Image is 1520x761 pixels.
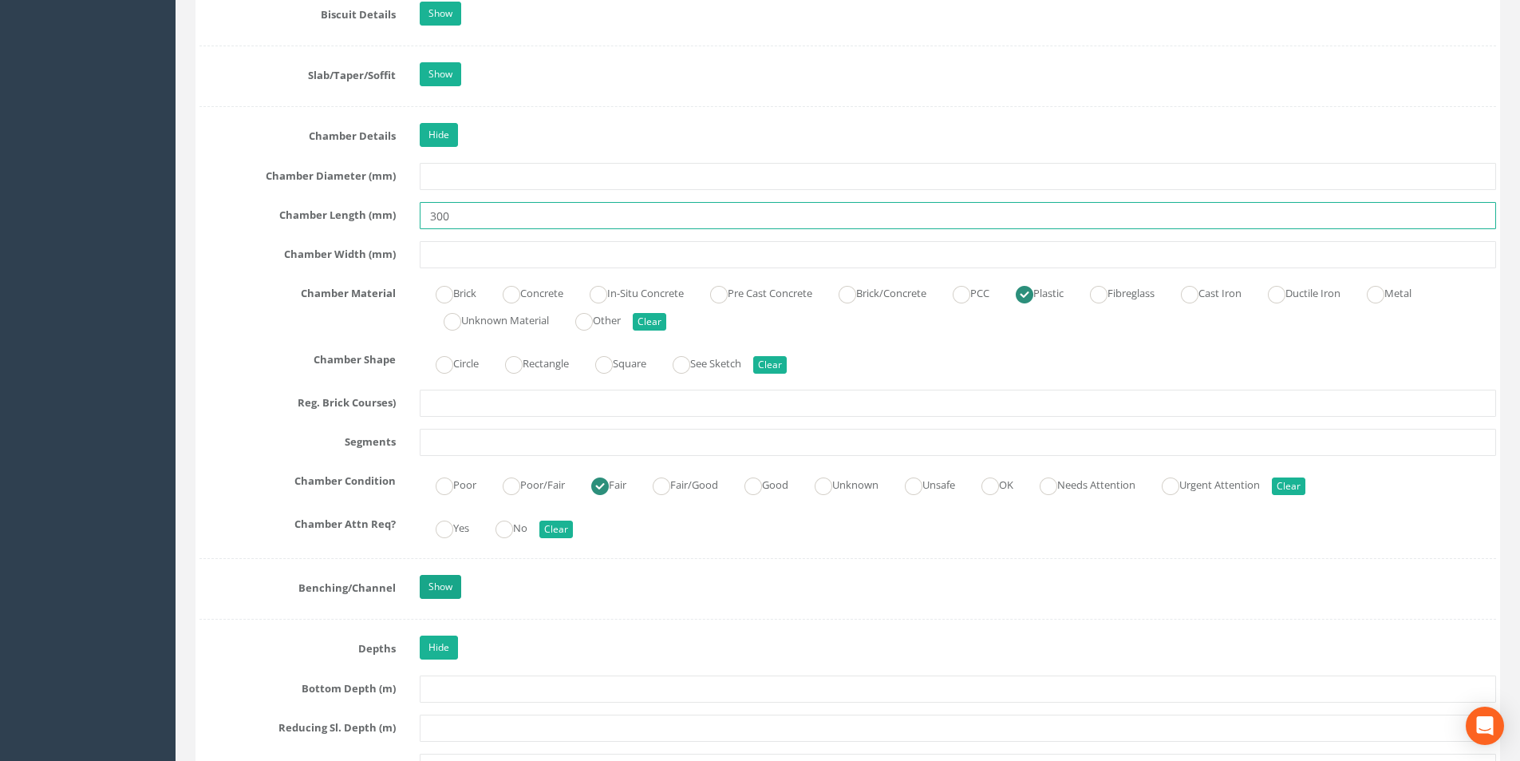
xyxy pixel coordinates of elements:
button: Clear [1272,478,1305,495]
label: Square [579,351,646,374]
label: Biscuit Details [188,2,408,22]
label: No [480,515,527,538]
a: Show [420,62,461,86]
label: Chamber Material [188,280,408,301]
label: Chamber Length (mm) [188,202,408,223]
button: Clear [633,313,666,331]
label: Brick [420,280,476,303]
label: Benching/Channel [188,575,408,596]
label: Depths [188,636,408,656]
label: Unknown Material [428,307,549,331]
a: Hide [420,636,458,660]
label: Yes [420,515,469,538]
label: Concrete [487,280,563,303]
label: Fair/Good [637,472,718,495]
label: Metal [1351,280,1411,303]
a: Hide [420,123,458,147]
label: Needs Attention [1024,472,1135,495]
label: Chamber Width (mm) [188,241,408,262]
label: Rectangle [489,351,569,374]
label: Urgent Attention [1146,472,1260,495]
label: Slab/Taper/Soffit [188,62,408,83]
label: Reg. Brick Courses) [188,390,408,410]
label: Circle [420,351,479,374]
label: OK [965,472,1013,495]
label: PCC [937,280,989,303]
button: Clear [753,356,787,374]
a: Show [420,2,461,26]
button: Clear [539,521,573,538]
label: Good [728,472,788,495]
a: Show [420,575,461,599]
label: Unknown [799,472,878,495]
label: Reducing Sl. Depth (m) [188,715,408,735]
label: Chamber Attn Req? [188,511,408,532]
label: See Sketch [657,351,741,374]
label: Cast Iron [1165,280,1242,303]
label: Fibreglass [1074,280,1155,303]
label: Fair [575,472,626,495]
label: Bottom Depth (m) [188,676,408,696]
label: Segments [188,429,408,450]
label: Chamber Details [188,123,408,144]
div: Open Intercom Messenger [1466,707,1504,745]
label: Chamber Shape [188,347,408,367]
label: Chamber Condition [188,468,408,489]
label: Plastic [1000,280,1064,303]
label: Brick/Concrete [823,280,926,303]
label: Ductile Iron [1252,280,1340,303]
label: Other [559,307,621,331]
label: Pre Cast Concrete [694,280,812,303]
label: In-Situ Concrete [574,280,684,303]
label: Unsafe [889,472,955,495]
label: Poor [420,472,476,495]
label: Chamber Diameter (mm) [188,163,408,184]
label: Poor/Fair [487,472,565,495]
